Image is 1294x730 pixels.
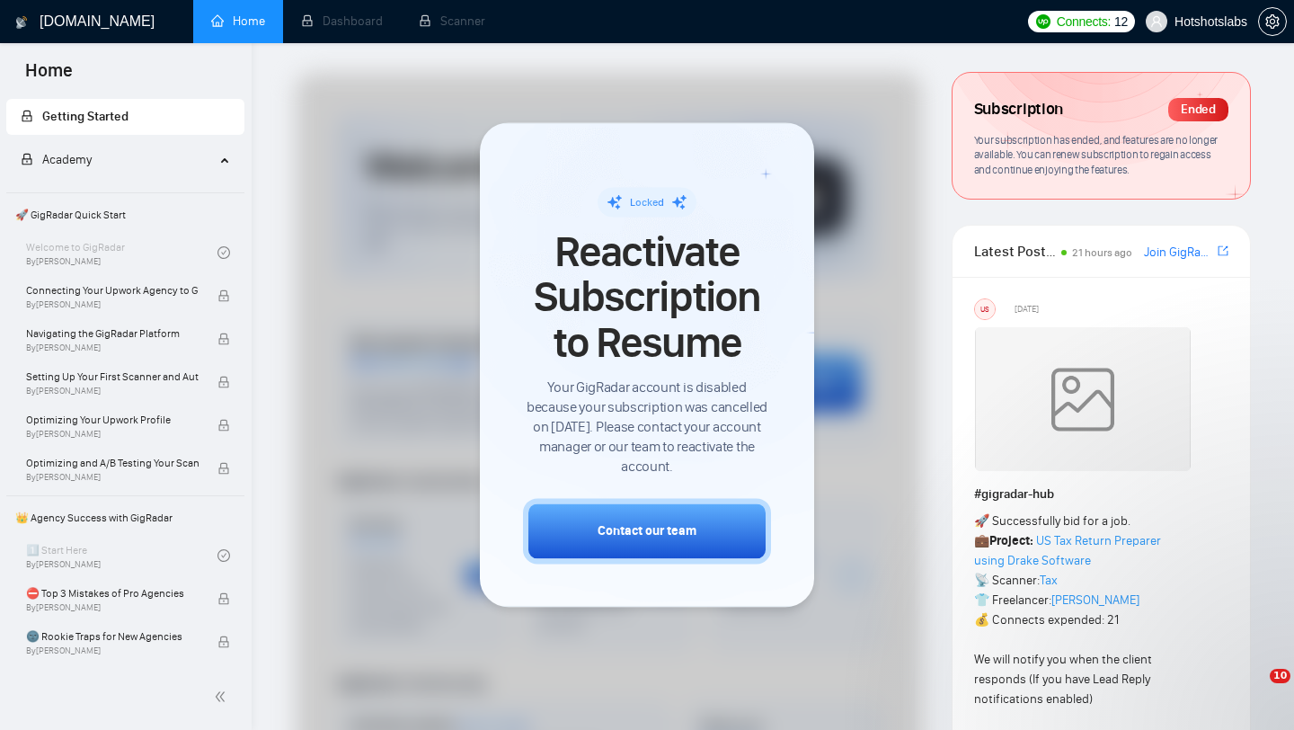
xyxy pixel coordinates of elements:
[26,343,199,353] span: By [PERSON_NAME]
[26,472,199,483] span: By [PERSON_NAME]
[974,533,1161,568] a: US Tax Return Preparer using Drake Software
[6,99,244,135] li: Getting Started
[1218,244,1228,258] span: export
[214,688,232,706] span: double-left
[1168,98,1228,121] div: Ended
[26,645,199,656] span: By [PERSON_NAME]
[1218,243,1228,260] a: export
[217,246,230,259] span: check-circle
[1036,14,1050,29] img: upwork-logo.png
[1258,7,1287,36] button: setting
[26,368,199,386] span: Setting Up Your First Scanner and Auto-Bidder
[8,197,243,233] span: 🚀 GigRadar Quick Start
[217,419,230,432] span: lock
[42,152,92,167] span: Academy
[211,13,265,29] a: homeHome
[217,549,230,562] span: check-circle
[1057,12,1111,31] span: Connects:
[1259,14,1286,29] span: setting
[217,333,230,345] span: lock
[1144,243,1214,263] a: Join GigRadar Slack Community
[21,152,92,167] span: Academy
[26,386,199,396] span: By [PERSON_NAME]
[26,281,199,299] span: Connecting Your Upwork Agency to GigRadar
[1015,301,1039,317] span: [DATE]
[217,636,230,648] span: lock
[15,8,28,37] img: logo
[523,229,771,365] span: Reactivate Subscription to Resume
[523,499,771,565] button: Contact our team
[42,109,129,124] span: Getting Started
[21,153,33,165] span: lock
[975,299,995,319] div: US
[974,133,1219,176] span: Your subscription has ended, and features are no longer available. You can renew subscription to ...
[1258,14,1287,29] a: setting
[975,327,1191,471] img: weqQh+iSagEgQAAAABJRU5ErkJggg==
[1150,15,1163,28] span: user
[217,462,230,475] span: lock
[523,378,771,477] span: Your GigRadar account is disabled because your subscription was cancelled on [DATE]. Please conta...
[26,584,199,602] span: ⛔ Top 3 Mistakes of Pro Agencies
[1072,246,1132,259] span: 21 hours ago
[630,196,664,209] span: Locked
[217,289,230,302] span: lock
[8,500,243,536] span: 👑 Agency Success with GigRadar
[974,240,1056,263] span: Latest Posts from the GigRadar Community
[21,110,33,122] span: lock
[974,94,1063,125] span: Subscription
[217,376,230,388] span: lock
[26,454,199,472] span: Optimizing and A/B Testing Your Scanner for Better Results
[989,533,1033,548] strong: Project:
[1114,12,1128,31] span: 12
[26,429,199,440] span: By [PERSON_NAME]
[598,522,696,541] div: Contact our team
[974,485,1228,504] h1: # gigradar-hub
[26,325,199,343] span: Navigating the GigRadar Platform
[26,602,199,613] span: By [PERSON_NAME]
[1270,669,1290,683] span: 10
[26,411,199,429] span: Optimizing Your Upwork Profile
[1233,669,1276,712] iframe: Intercom live chat
[26,628,199,645] span: 🌚 Rookie Traps for New Agencies
[11,58,87,95] span: Home
[26,299,199,310] span: By [PERSON_NAME]
[217,592,230,605] span: lock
